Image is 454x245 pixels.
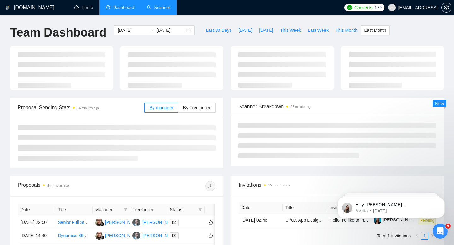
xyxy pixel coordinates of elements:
[433,224,448,239] iframe: Intercom live chat
[259,27,273,34] span: [DATE]
[100,222,104,226] img: gigradar-bm.png
[206,27,231,34] span: Last 30 Days
[283,202,327,214] th: Title
[304,25,332,35] button: Last Week
[268,184,290,187] time: 25 minutes ago
[209,233,213,238] span: like
[172,220,176,224] span: mail
[202,25,235,35] button: Last 30 Days
[441,5,451,10] a: setting
[207,219,215,226] button: like
[347,5,352,10] img: upwork-logo.png
[95,232,103,240] img: SJ
[124,208,127,212] span: filter
[149,28,154,33] span: swap-right
[441,3,451,13] button: setting
[239,202,283,214] th: Date
[58,233,117,238] a: Dynamics 365 Implementation
[5,3,10,13] img: logo
[430,234,434,238] span: right
[74,5,93,10] a: homeHome
[106,5,110,9] span: dashboard
[95,219,141,225] a: SJ[PERSON_NAME]
[149,105,173,110] span: By manager
[172,234,176,237] span: mail
[421,232,428,240] li: 1
[183,105,211,110] span: By Freelancer
[413,232,421,240] li: Previous Page
[147,5,170,10] a: searchScanner
[18,181,117,191] div: Proposals
[27,18,109,105] span: Hey [PERSON_NAME][EMAIL_ADDRESS][DOMAIN_NAME], Looks like your Upwork agency Eastoner ran out of ...
[413,232,421,240] button: left
[95,233,141,238] a: SJ[PERSON_NAME]
[308,27,329,34] span: Last Week
[55,229,92,242] td: Dynamics 365 Implementation
[354,4,373,11] span: Connects:
[235,25,256,35] button: [DATE]
[238,27,252,34] span: [DATE]
[142,219,178,226] div: [PERSON_NAME]
[291,105,312,109] time: 25 minutes ago
[276,25,304,35] button: This Week
[132,219,178,225] a: VK[PERSON_NAME]
[377,232,411,240] li: Total 1 invitations
[415,234,419,238] span: left
[58,220,169,225] a: Senior Full Stack Developer Needed for Team Expansion
[118,27,146,34] input: Start date
[283,214,327,227] td: UI/UX App Designer (Expert) — Social Media Platform, Modern Product Design, Long-Term
[18,229,55,242] td: [DATE] 14:40
[209,220,213,225] span: like
[18,204,55,216] th: Date
[421,232,428,239] a: 1
[142,232,178,239] div: [PERSON_NAME]
[18,216,55,229] td: [DATE] 22:50
[156,27,185,34] input: End date
[335,27,357,34] span: This Month
[100,235,104,240] img: gigradar-bm.png
[130,204,167,216] th: Freelancer
[55,204,92,216] th: Title
[105,232,141,239] div: [PERSON_NAME]
[280,27,301,34] span: This Week
[256,25,276,35] button: [DATE]
[207,232,215,239] button: like
[10,25,106,40] h1: Team Dashboard
[435,101,444,106] span: New
[122,205,129,214] span: filter
[170,206,196,213] span: Status
[27,24,109,30] p: Message from Mariia, sent 1w ago
[77,106,99,110] time: 24 minutes ago
[198,208,202,212] span: filter
[197,205,203,214] span: filter
[105,219,141,226] div: [PERSON_NAME]
[428,232,436,240] button: right
[113,5,134,10] span: Dashboard
[361,25,389,35] button: Last Month
[55,216,92,229] td: Senior Full Stack Developer Needed for Team Expansion
[149,28,154,33] span: to
[47,184,69,187] time: 24 minutes ago
[428,232,436,240] li: Next Page
[364,27,386,34] span: Last Month
[328,184,454,228] iframe: Intercom notifications message
[375,4,381,11] span: 179
[18,104,144,111] span: Proposal Sending Stats
[238,103,436,111] span: Scanner Breakdown
[132,233,178,238] a: VK[PERSON_NAME]
[442,5,451,10] span: setting
[239,181,436,189] span: Invitations
[93,204,130,216] th: Manager
[95,206,121,213] span: Manager
[327,202,371,214] th: Invitation Letter
[132,232,140,240] img: VK
[239,214,283,227] td: [DATE] 02:46
[132,219,140,226] img: VK
[95,219,103,226] img: SJ
[390,5,394,10] span: user
[445,224,451,229] span: 9
[332,25,361,35] button: This Month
